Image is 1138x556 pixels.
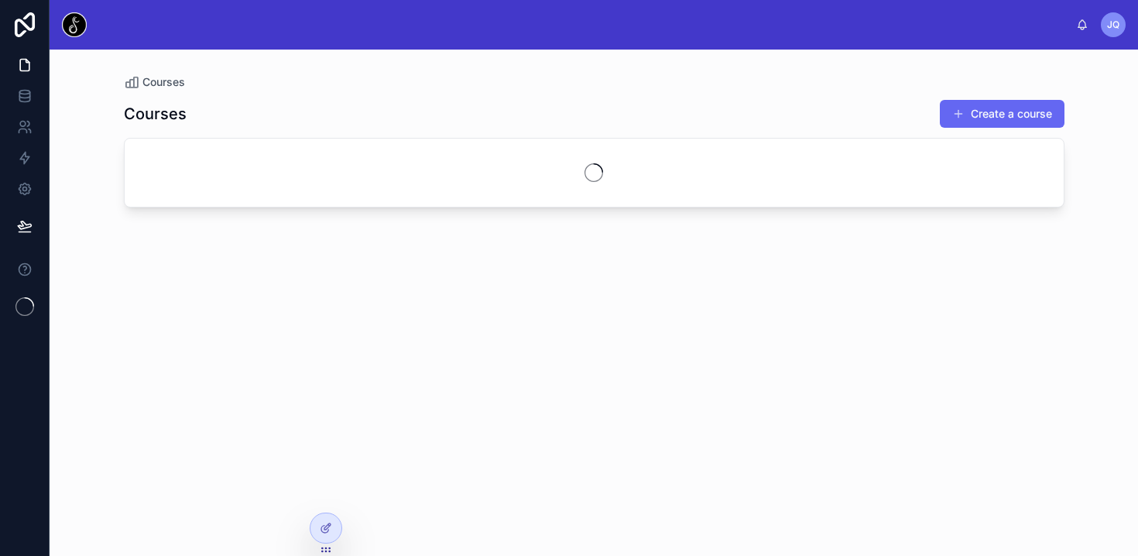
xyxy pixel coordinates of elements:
button: Create a course [940,100,1064,128]
h1: Courses [124,103,187,125]
a: Courses [124,74,185,90]
div: scrollable content [99,22,1076,28]
img: App logo [62,12,87,37]
span: Courses [142,74,185,90]
span: JQ [1107,19,1119,31]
